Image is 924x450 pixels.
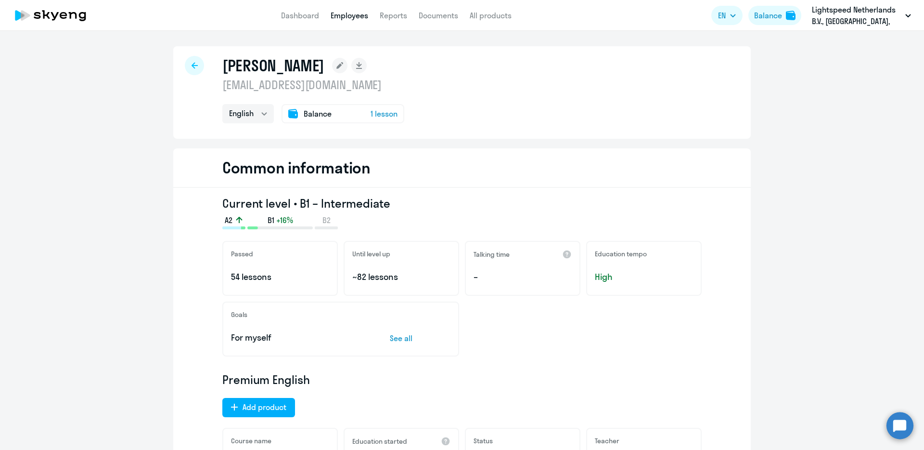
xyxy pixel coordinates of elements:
h5: Teacher [595,437,619,445]
span: Premium English [222,372,310,387]
a: Dashboard [281,11,319,20]
h5: Course name [231,437,271,445]
h5: Status [474,437,493,445]
p: [EMAIL_ADDRESS][DOMAIN_NAME] [222,77,404,93]
button: Balancebalance [748,6,801,25]
p: Lightspeed Netherlands B.V., [GEOGRAPHIC_DATA], ООО [812,4,901,27]
span: +16% [276,215,293,225]
img: balance [786,11,796,20]
button: Lightspeed Netherlands B.V., [GEOGRAPHIC_DATA], ООО [807,4,916,27]
h5: Until level up [352,250,390,258]
h1: [PERSON_NAME] [222,56,324,75]
h5: Passed [231,250,253,258]
div: Add product [243,401,286,413]
h5: Education started [352,437,407,446]
a: Reports [380,11,407,20]
h2: Common information [222,158,371,177]
p: For myself [231,331,360,344]
button: EN [711,6,743,25]
p: 54 lessons [231,271,329,283]
p: ~82 lessons [352,271,450,283]
span: B1 [268,215,274,225]
span: EN [718,10,726,21]
span: B2 [322,215,331,225]
div: Balance [754,10,782,21]
a: Employees [331,11,368,20]
span: A2 [225,215,232,225]
a: All products [470,11,512,20]
a: Documents [419,11,458,20]
h5: Goals [231,310,247,319]
button: Add product [222,398,295,417]
p: See all [390,332,450,344]
p: – [474,271,572,283]
span: 1 lesson [371,108,398,119]
span: Balance [304,108,332,119]
span: High [595,271,693,283]
h5: Education tempo [595,250,647,258]
h5: Talking time [474,250,510,259]
h3: Current level • B1 – Intermediate [222,196,702,211]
